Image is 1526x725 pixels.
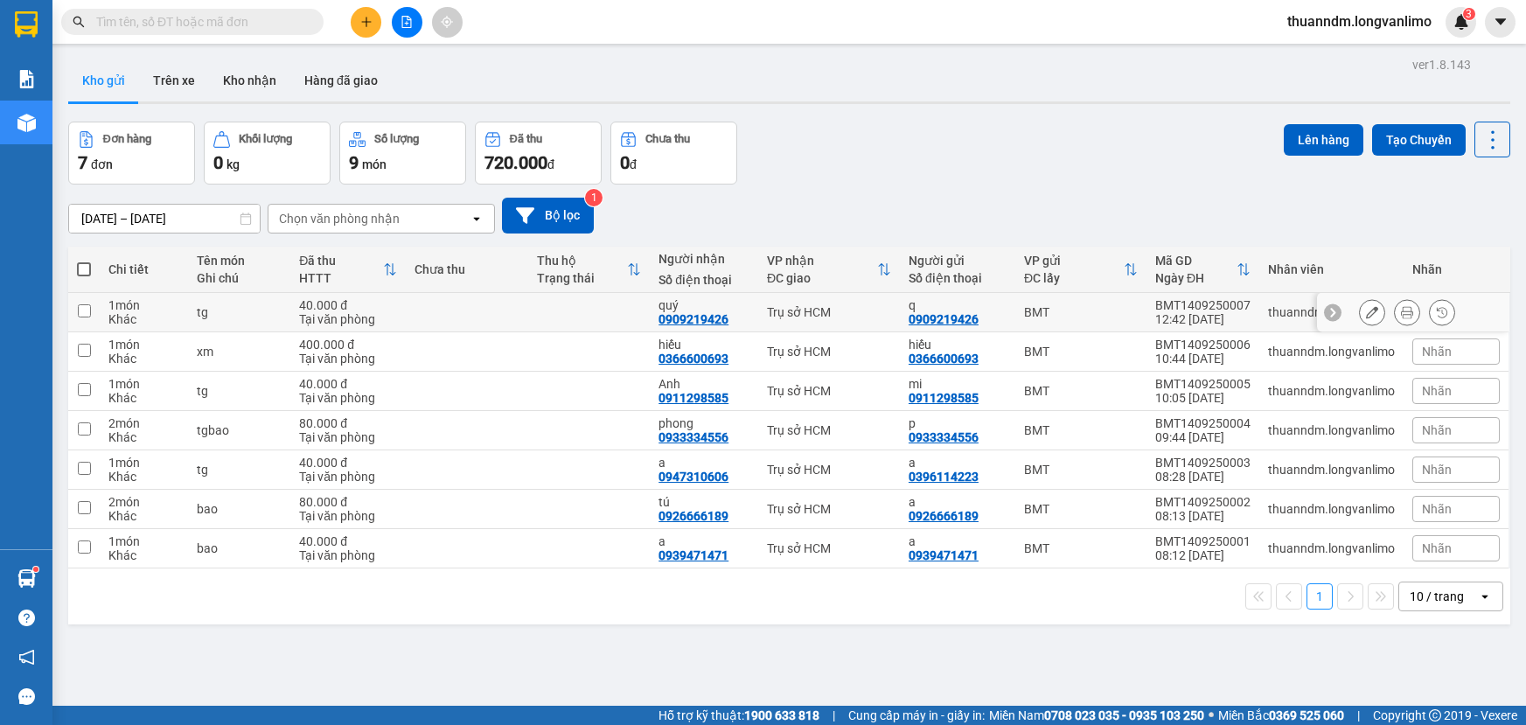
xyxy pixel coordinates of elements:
[658,391,728,405] div: 0911298585
[351,7,381,38] button: plus
[1268,384,1395,398] div: thuanndm.longvanlimo
[1024,271,1124,285] div: ĐC lấy
[1284,124,1363,156] button: Lên hàng
[1155,312,1251,326] div: 12:42 [DATE]
[197,463,282,477] div: tg
[290,59,392,101] button: Hàng đã giao
[848,706,985,725] span: Cung cấp máy in - giấy in:
[1155,430,1251,444] div: 09:44 [DATE]
[767,423,891,437] div: Trụ sở HCM
[1422,463,1452,477] span: Nhãn
[658,706,819,725] span: Hỗ trợ kỹ thuật:
[658,298,749,312] div: quý
[1412,55,1471,74] div: ver 1.8.143
[290,247,406,293] th: Toggle SortBy
[475,122,602,185] button: Đã thu720.000đ
[1155,470,1251,484] div: 08:28 [DATE]
[96,12,303,31] input: Tìm tên, số ĐT hoặc mã đơn
[1155,416,1251,430] div: BMT1409250004
[909,312,979,326] div: 0909219426
[1466,8,1472,20] span: 3
[1453,14,1469,30] img: icon-new-feature
[1268,502,1395,516] div: thuanndm.longvanlimo
[767,502,891,516] div: Trụ sở HCM
[1155,338,1251,352] div: BMT1409250006
[1268,541,1395,555] div: thuanndm.longvanlimo
[1268,345,1395,359] div: thuanndm.longvanlimo
[1024,463,1138,477] div: BMT
[1307,583,1333,610] button: 1
[658,312,728,326] div: 0909219426
[374,133,419,145] div: Số lượng
[279,210,400,227] div: Chọn văn phòng nhận
[989,706,1204,725] span: Miền Nam
[197,423,282,437] div: tgbao
[658,377,749,391] div: Anh
[299,534,397,548] div: 40.000 đ
[299,271,383,285] div: HTTT
[108,430,179,444] div: Khác
[1024,384,1138,398] div: BMT
[299,456,397,470] div: 40.000 đ
[91,157,113,171] span: đơn
[658,273,749,287] div: Số điện thoại
[204,122,331,185] button: Khối lượng0kg
[1155,298,1251,312] div: BMT1409250007
[239,133,292,145] div: Khối lượng
[1155,352,1251,366] div: 10:44 [DATE]
[1412,262,1500,276] div: Nhãn
[108,470,179,484] div: Khác
[197,305,282,319] div: tg
[108,312,179,326] div: Khác
[73,16,85,28] span: search
[197,384,282,398] div: tg
[401,16,413,28] span: file-add
[392,7,422,38] button: file-add
[299,495,397,509] div: 80.000 đ
[17,114,36,132] img: warehouse-icon
[299,509,397,523] div: Tại văn phòng
[108,298,179,312] div: 1 món
[33,567,38,572] sup: 1
[833,706,835,725] span: |
[658,509,728,523] div: 0926666189
[108,534,179,548] div: 1 món
[585,189,603,206] sup: 1
[1422,423,1452,437] span: Nhãn
[1463,8,1475,20] sup: 3
[213,152,223,173] span: 0
[1024,305,1138,319] div: BMT
[658,338,749,352] div: hiếu
[432,7,463,38] button: aim
[1155,495,1251,509] div: BMT1409250002
[108,495,179,509] div: 2 món
[1209,712,1214,719] span: ⚪️
[299,377,397,391] div: 40.000 đ
[658,416,749,430] div: phong
[1268,305,1395,319] div: thuanndm.longvanlimo
[197,345,282,359] div: xm
[209,59,290,101] button: Kho nhận
[69,205,260,233] input: Select a date range.
[1372,124,1466,156] button: Tạo Chuyến
[1269,708,1344,722] strong: 0369 525 060
[909,470,979,484] div: 0396114223
[1155,456,1251,470] div: BMT1409250003
[1493,14,1509,30] span: caret-down
[299,470,397,484] div: Tại văn phòng
[767,463,891,477] div: Trụ sở HCM
[197,502,282,516] div: bao
[470,212,484,226] svg: open
[299,338,397,352] div: 400.000 đ
[299,416,397,430] div: 80.000 đ
[1155,254,1237,268] div: Mã GD
[1155,377,1251,391] div: BMT1409250005
[658,352,728,366] div: 0366600693
[658,470,728,484] div: 0947310606
[909,377,1007,391] div: mi
[537,271,627,285] div: Trạng thái
[17,70,36,88] img: solution-icon
[1410,588,1464,605] div: 10 / trang
[1024,254,1124,268] div: VP gửi
[909,548,979,562] div: 0939471471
